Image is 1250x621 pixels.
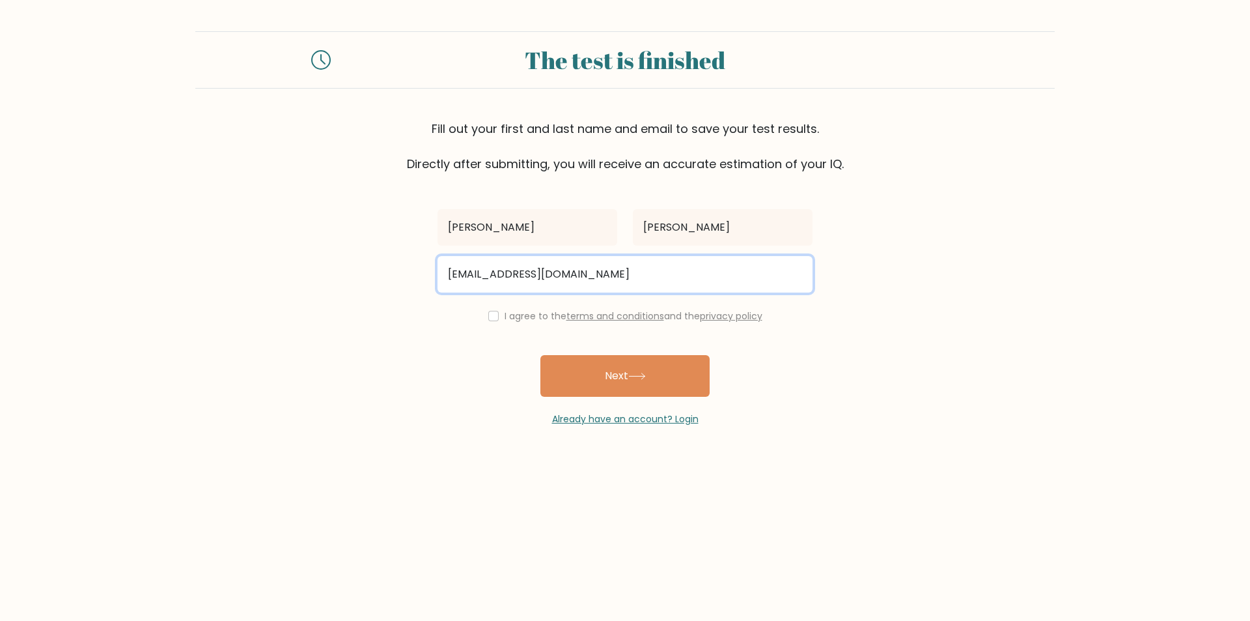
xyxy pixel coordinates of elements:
div: Fill out your first and last name and email to save your test results. Directly after submitting,... [195,120,1055,173]
input: Email [437,256,812,293]
label: I agree to the and the [505,310,762,323]
a: Already have an account? Login [552,412,699,426]
button: Next [540,355,710,397]
input: First name [437,209,617,246]
div: The test is finished [346,42,904,78]
input: Last name [633,209,812,246]
a: privacy policy [700,310,762,323]
a: terms and conditions [566,310,664,323]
